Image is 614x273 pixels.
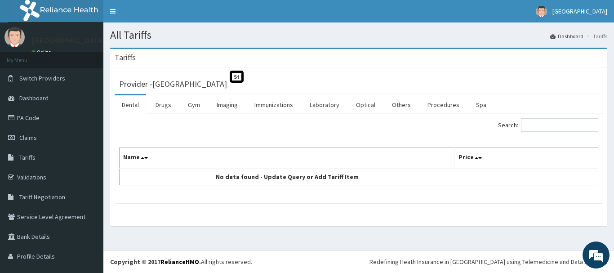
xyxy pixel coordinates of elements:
[19,153,36,161] span: Tariffs
[19,74,65,82] span: Switch Providers
[420,95,467,114] a: Procedures
[103,250,614,273] footer: All rights reserved.
[498,118,598,132] label: Search:
[349,95,383,114] a: Optical
[303,95,347,114] a: Laboratory
[385,95,418,114] a: Others
[110,29,607,41] h1: All Tariffs
[469,95,494,114] a: Spa
[120,148,455,169] th: Name
[181,95,207,114] a: Gym
[369,257,607,266] div: Redefining Heath Insurance in [GEOGRAPHIC_DATA] using Telemedicine and Data Science!
[115,54,136,62] h3: Tariffs
[230,71,244,83] span: St
[521,118,598,132] input: Search:
[148,95,178,114] a: Drugs
[19,94,49,102] span: Dashboard
[4,27,25,47] img: User Image
[454,148,598,169] th: Price
[19,134,37,142] span: Claims
[115,95,146,114] a: Dental
[31,49,53,55] a: Online
[584,32,607,40] li: Tariffs
[550,32,583,40] a: Dashboard
[536,6,547,17] img: User Image
[160,258,199,266] a: RelianceHMO
[247,95,300,114] a: Immunizations
[552,7,607,15] span: [GEOGRAPHIC_DATA]
[31,36,106,45] p: [GEOGRAPHIC_DATA]
[110,258,201,266] strong: Copyright © 2017 .
[119,80,227,88] h3: Provider - [GEOGRAPHIC_DATA]
[209,95,245,114] a: Imaging
[19,193,65,201] span: Tariff Negotiation
[120,168,455,185] td: No data found - Update Query or Add Tariff Item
